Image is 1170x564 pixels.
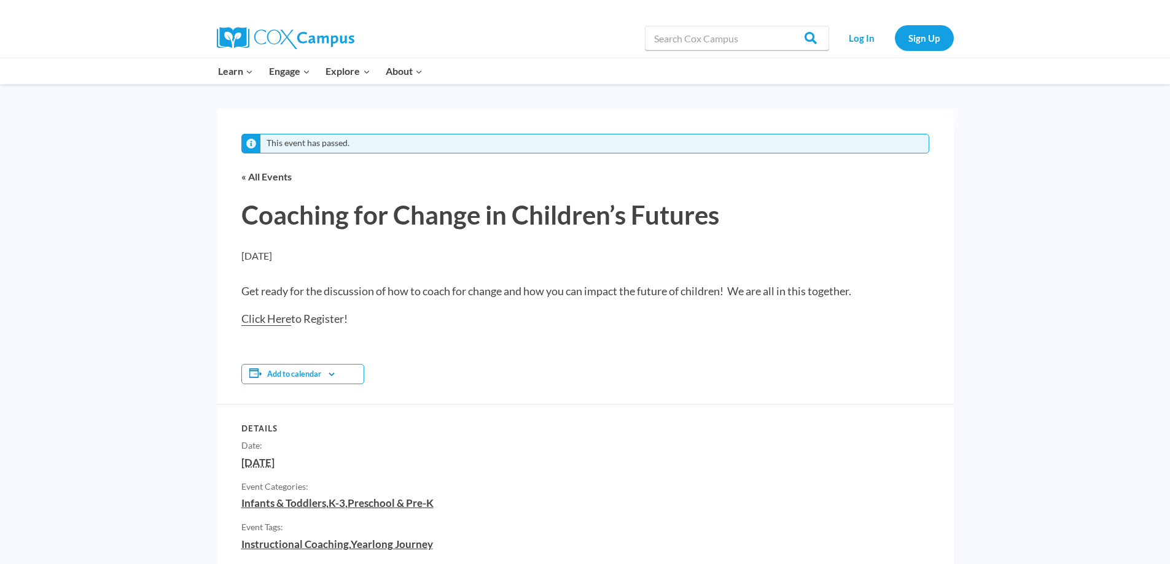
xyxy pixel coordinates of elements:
[326,63,370,79] span: Explore
[241,171,292,182] a: « All Events
[241,439,915,453] dt: Date:
[267,138,349,149] li: This event has passed.
[269,63,310,79] span: Engage
[835,25,954,50] nav: Secondary Navigation
[241,538,349,550] a: Instructional Coaching
[241,423,915,434] h2: Details
[329,496,345,509] a: K-3
[211,58,431,84] nav: Primary Navigation
[241,456,275,469] abbr: 2022-10-11
[351,538,433,550] a: Yearlong Journey
[241,520,915,535] dt: Event Tags:
[241,198,929,233] h1: Coaching for Change in Children’s Futures
[348,496,434,509] a: Preschool & Pre-K
[241,312,291,326] a: Click Here
[241,250,272,261] span: [DATE]
[241,537,915,552] dd: ,
[241,480,915,494] dt: Event Categories:
[267,369,321,379] button: Add to calendar
[218,63,253,79] span: Learn
[386,63,423,79] span: About
[895,25,954,50] a: Sign Up
[241,496,326,509] a: Infants & Toddlers
[241,311,929,327] p: to Register!
[241,283,929,299] p: Get ready for the discussion of how to coach for change and how you can impact the future of chil...
[835,25,889,50] a: Log In
[217,27,354,49] img: Cox Campus
[645,26,829,50] input: Search Cox Campus
[241,496,915,511] dd: , ,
